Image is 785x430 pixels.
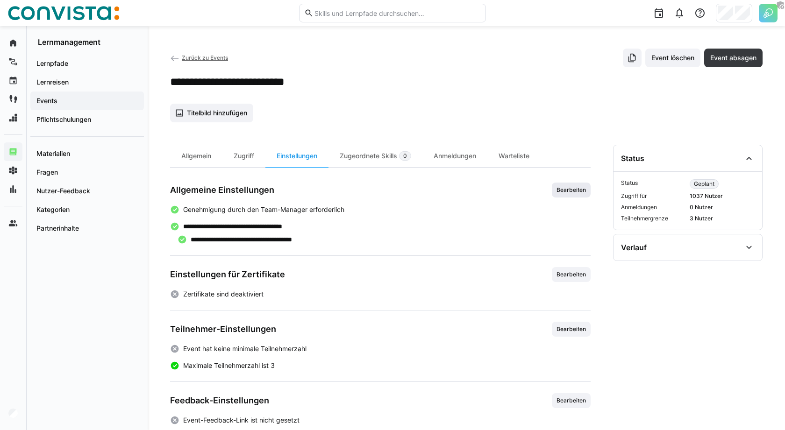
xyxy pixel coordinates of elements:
[422,145,487,167] div: Anmeldungen
[621,215,686,222] span: Teilnehmergrenze
[170,395,269,406] h3: Feedback-Einstellungen
[552,267,591,282] button: Bearbeiten
[650,53,696,63] span: Event löschen
[556,325,587,333] span: Bearbeiten
[265,145,328,167] div: Einstellungen
[694,180,714,188] span: Geplant
[621,179,686,189] span: Status
[182,54,228,61] span: Zurück zu Events
[690,192,755,200] span: 1037 Nutzer
[704,49,763,67] button: Event absagen
[403,152,407,160] span: 0
[183,361,275,370] p: Maximale Teilnehmerzahl ist 3
[552,183,591,197] button: Bearbeiten
[552,393,591,408] button: Bearbeiten
[487,145,541,167] div: Warteliste
[621,154,644,163] div: Status
[186,108,249,118] span: Titelbild hinzufügen
[222,145,265,167] div: Zugriff
[690,215,755,222] span: 3 Nutzer
[170,54,228,61] a: Zurück zu Events
[183,289,264,299] span: Zertifikate sind deaktiviert
[170,324,276,334] h3: Teilnehmer-Einstellungen
[328,145,422,167] div: Zugeordnete Skills
[556,271,587,278] span: Bearbeiten
[621,192,686,200] span: Zugriff für
[183,416,300,425] p: Event-Feedback-Link ist nicht gesetzt
[621,243,647,252] div: Verlauf
[183,205,344,214] p: Genehmigung durch den Team-Manager erforderlich
[183,344,307,353] p: Event hat keine minimale Teilnehmerzahl
[552,322,591,337] button: Bearbeiten
[690,204,755,211] span: 0 Nutzer
[645,49,700,67] button: Event löschen
[556,397,587,404] span: Bearbeiten
[170,145,222,167] div: Allgemein
[709,53,758,63] span: Event absagen
[314,9,481,17] input: Skills und Lernpfade durchsuchen…
[556,186,587,194] span: Bearbeiten
[170,185,274,195] h3: Allgemeine Einstellungen
[170,104,253,122] button: Titelbild hinzufügen
[170,269,285,280] h3: Einstellungen für Zertifikate
[621,204,686,211] span: Anmeldungen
